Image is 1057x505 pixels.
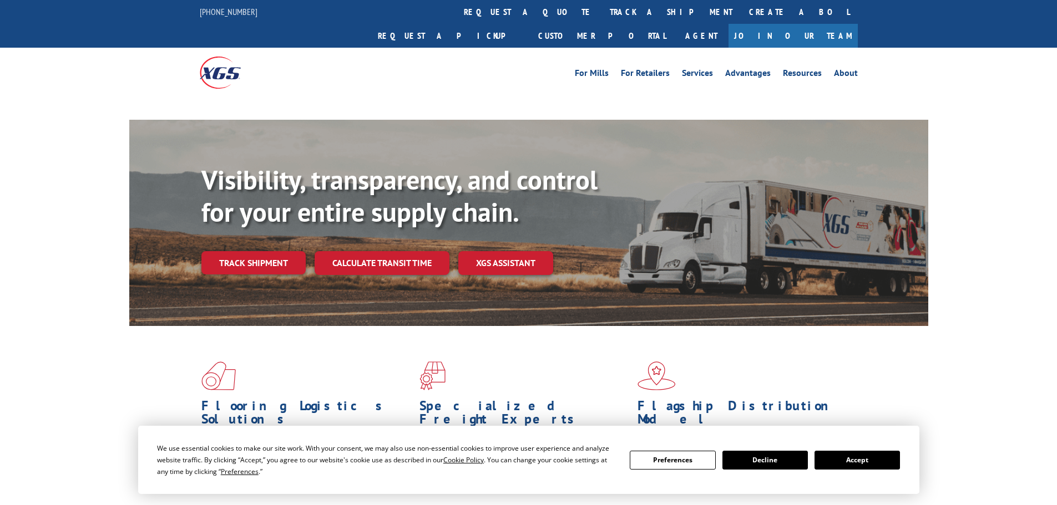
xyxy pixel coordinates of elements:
[621,69,670,81] a: For Retailers
[443,455,484,465] span: Cookie Policy
[729,24,858,48] a: Join Our Team
[138,426,919,494] div: Cookie Consent Prompt
[157,442,616,477] div: We use essential cookies to make our site work. With your consent, we may also use non-essential ...
[419,399,629,431] h1: Specialized Freight Experts
[458,251,553,275] a: XGS ASSISTANT
[419,361,446,390] img: xgs-icon-focused-on-flooring-red
[682,69,713,81] a: Services
[370,24,530,48] a: Request a pickup
[315,251,449,275] a: Calculate transit time
[815,451,900,470] button: Accept
[201,399,411,431] h1: Flooring Logistics Solutions
[201,162,598,229] b: Visibility, transparency, and control for your entire supply chain.
[201,361,236,390] img: xgs-icon-total-supply-chain-intelligence-red
[783,69,822,81] a: Resources
[530,24,674,48] a: Customer Portal
[725,69,771,81] a: Advantages
[221,467,259,476] span: Preferences
[638,361,676,390] img: xgs-icon-flagship-distribution-model-red
[200,6,257,17] a: [PHONE_NUMBER]
[674,24,729,48] a: Agent
[722,451,808,470] button: Decline
[834,69,858,81] a: About
[638,399,847,431] h1: Flagship Distribution Model
[201,251,306,274] a: Track shipment
[575,69,609,81] a: For Mills
[630,451,715,470] button: Preferences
